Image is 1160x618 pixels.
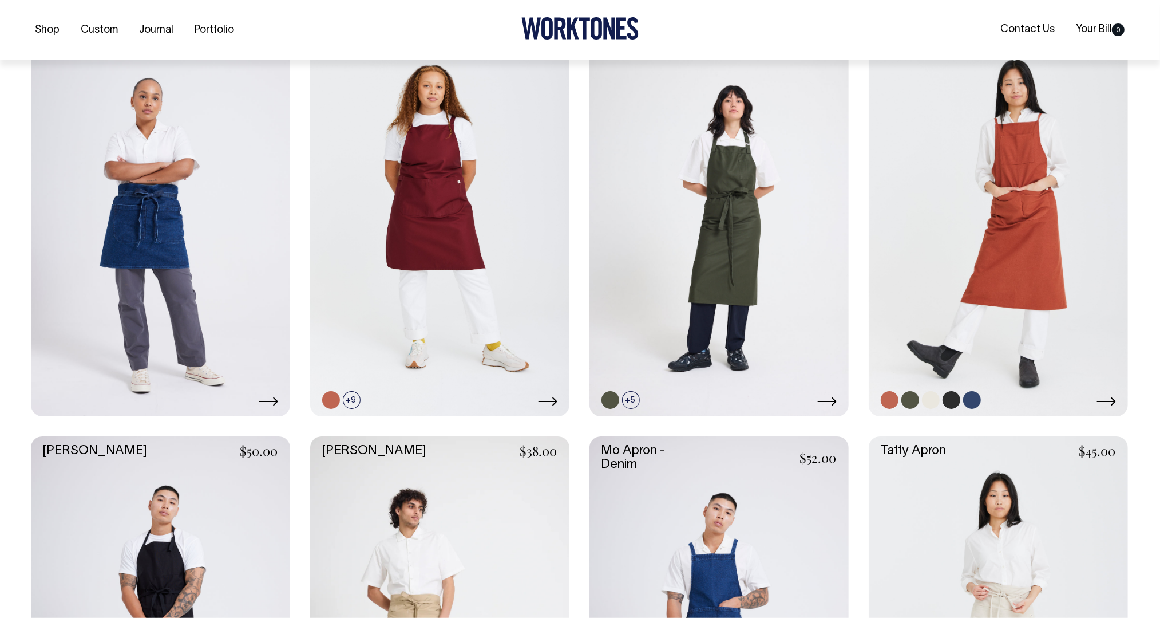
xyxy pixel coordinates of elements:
[31,21,65,40] a: Shop
[135,21,179,40] a: Journal
[1071,20,1129,39] a: Your Bill0
[191,21,239,40] a: Portfolio
[622,391,640,409] span: +5
[996,20,1059,39] a: Contact Us
[77,21,123,40] a: Custom
[1112,23,1125,36] span: 0
[343,391,361,409] span: +9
